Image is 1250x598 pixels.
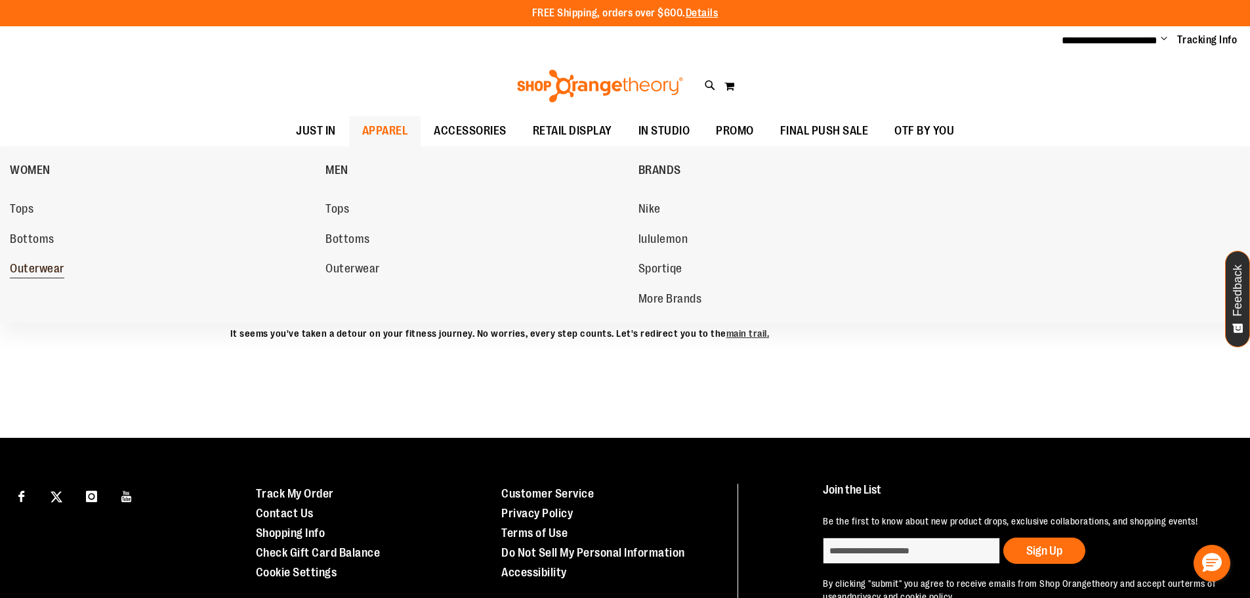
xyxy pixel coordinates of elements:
[501,526,568,540] a: Terms of Use
[823,484,1220,508] h4: Join the List
[256,526,325,540] a: Shopping Info
[625,116,703,146] a: IN STUDIO
[256,507,314,520] a: Contact Us
[686,7,719,19] a: Details
[501,507,573,520] a: Privacy Policy
[638,202,661,219] span: Nike
[1003,538,1085,564] button: Sign Up
[421,116,520,146] a: ACCESSORIES
[80,484,103,507] a: Visit our Instagram page
[10,262,64,278] span: Outerwear
[638,262,682,278] span: Sportiqe
[1232,265,1244,316] span: Feedback
[296,116,336,146] span: JUST IN
[726,328,770,339] a: main trail.
[638,163,681,180] span: BRANDS
[51,491,62,503] img: Twitter
[501,487,594,500] a: Customer Service
[10,228,312,251] a: Bottoms
[515,70,685,102] img: Shop Orangetheory
[349,116,421,146] a: APPAREL
[325,232,370,249] span: Bottoms
[520,116,625,146] a: RETAIL DISPLAY
[501,566,567,579] a: Accessibility
[533,116,612,146] span: RETAIL DISPLAY
[10,163,51,180] span: WOMEN
[283,116,349,146] a: JUST IN
[256,487,334,500] a: Track My Order
[1026,544,1062,557] span: Sign Up
[10,198,312,221] a: Tops
[894,116,954,146] span: OTF BY YOU
[256,546,381,559] a: Check Gift Card Balance
[256,566,337,579] a: Cookie Settings
[638,153,948,187] a: BRANDS
[23,320,976,341] p: It seems you've taken a detour on your fitness journey. No worries, every step counts. Let's redi...
[1177,33,1238,47] a: Tracking Info
[362,116,408,146] span: APPAREL
[325,153,631,187] a: MEN
[10,484,33,507] a: Visit our Facebook page
[325,262,380,278] span: Outerwear
[115,484,138,507] a: Visit our Youtube page
[325,163,348,180] span: MEN
[881,116,967,146] a: OTF BY YOU
[501,546,685,559] a: Do Not Sell My Personal Information
[823,515,1220,528] p: Be the first to know about new product drops, exclusive collaborations, and shopping events!
[716,116,754,146] span: PROMO
[10,257,312,281] a: Outerwear
[10,202,33,219] span: Tops
[45,484,68,507] a: Visit our X page
[1225,251,1250,347] button: Feedback - Show survey
[1194,545,1230,582] button: Hello, have a question? Let’s chat.
[638,292,702,309] span: More Brands
[780,116,869,146] span: FINAL PUSH SALE
[10,153,319,187] a: WOMEN
[638,116,690,146] span: IN STUDIO
[10,232,54,249] span: Bottoms
[1161,33,1167,47] button: Account menu
[703,116,767,146] a: PROMO
[434,116,507,146] span: ACCESSORIES
[532,6,719,21] p: FREE Shipping, orders over $600.
[767,116,882,146] a: FINAL PUSH SALE
[325,202,349,219] span: Tops
[823,538,1000,564] input: enter email
[638,232,688,249] span: lululemon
